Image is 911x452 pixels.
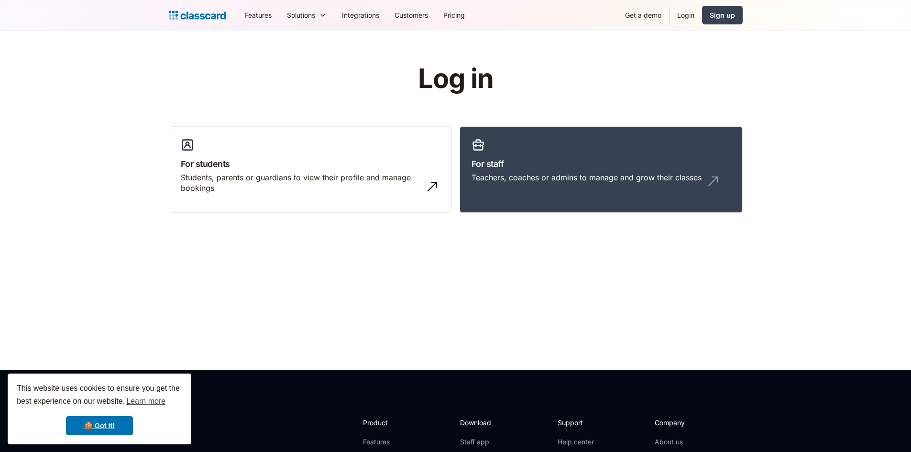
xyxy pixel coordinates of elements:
[181,172,421,194] div: Students, parents or guardians to view their profile and manage bookings
[8,374,191,444] div: cookieconsent
[655,437,718,447] a: About us
[334,4,387,26] a: Integrations
[169,9,226,22] a: home
[710,10,735,20] div: Sign up
[472,172,702,183] div: Teachers, coaches or admins to manage and grow their classes
[66,416,133,435] a: dismiss cookie message
[670,4,702,26] a: Login
[181,157,440,170] h3: For students
[617,4,669,26] a: Get a demo
[279,4,334,26] div: Solutions
[363,418,414,428] h2: Product
[287,10,315,20] div: Solutions
[304,64,607,94] h1: Log in
[387,4,436,26] a: Customers
[655,418,718,428] h2: Company
[17,383,182,408] span: This website uses cookies to ensure you get the best experience on our website.
[558,418,596,428] h2: Support
[460,437,499,447] a: Staff app
[460,126,743,213] a: For staffTeachers, coaches or admins to manage and grow their classes
[472,157,731,170] h3: For staff
[460,418,499,428] h2: Download
[237,4,279,26] a: Features
[125,394,167,408] a: learn more about cookies
[558,437,596,447] a: Help center
[702,6,743,24] a: Sign up
[363,437,414,447] a: Features
[169,126,452,213] a: For studentsStudents, parents or guardians to view their profile and manage bookings
[436,4,472,26] a: Pricing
